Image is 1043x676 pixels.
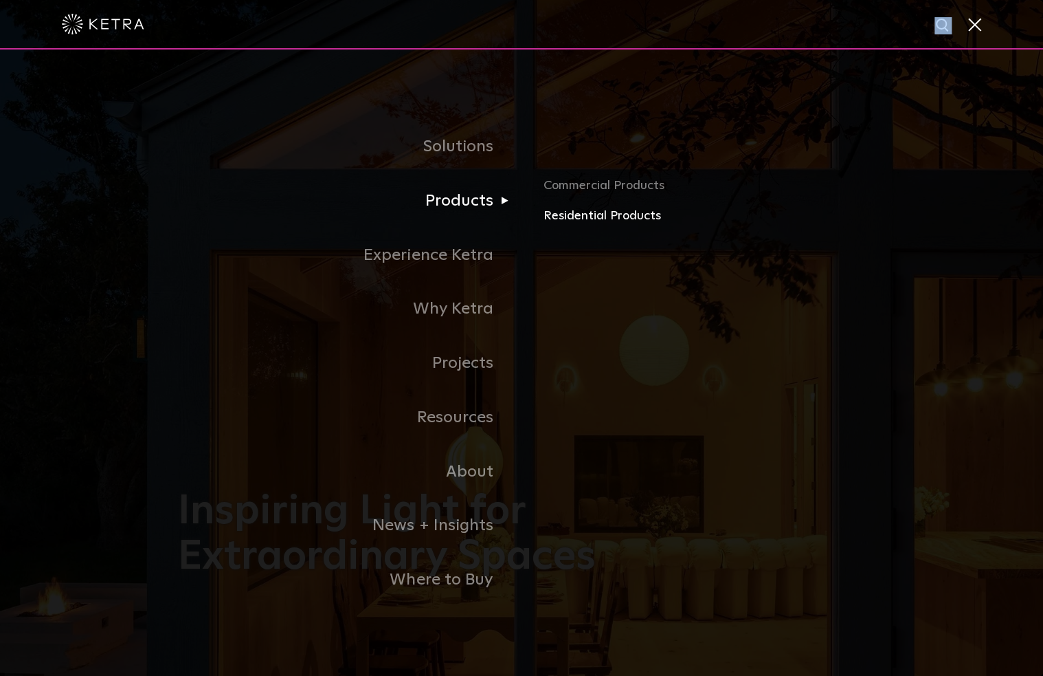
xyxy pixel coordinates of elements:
a: Projects [178,336,521,391]
div: Navigation Menu [178,120,865,607]
a: Residential Products [543,206,865,226]
a: News + Insights [178,499,521,553]
a: Commercial Products [543,176,865,206]
a: Solutions [178,120,521,174]
a: Products [178,174,521,228]
a: Where to Buy [178,553,521,607]
a: Resources [178,391,521,445]
a: Experience Ketra [178,228,521,283]
img: ketra-logo-2019-white [62,14,144,34]
a: Why Ketra [178,282,521,336]
a: About [178,445,521,499]
img: search icon [934,17,952,34]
